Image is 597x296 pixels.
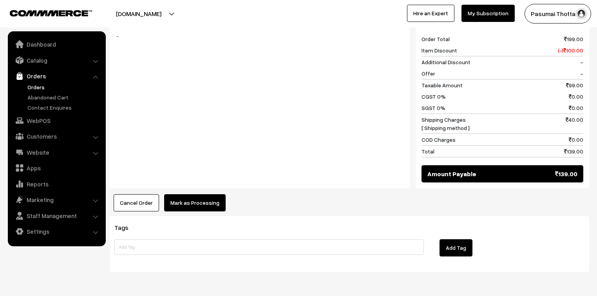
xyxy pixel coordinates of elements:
button: [DOMAIN_NAME] [89,4,189,23]
button: Mark as Processing [164,194,226,211]
a: Dashboard [10,37,103,51]
a: Customers [10,129,103,143]
a: Orders [10,69,103,83]
button: Add Tag [440,239,472,256]
img: COMMMERCE [10,10,92,16]
span: 0.00 [569,92,583,101]
a: Staff Management [10,209,103,223]
span: SGST 0% [422,104,445,112]
a: COMMMERCE [10,8,78,17]
span: 40.00 [566,116,583,132]
blockquote: - [116,31,404,41]
span: 139.00 [564,147,583,155]
span: Item Discount [422,46,457,54]
a: Marketing [10,193,103,207]
a: Reports [10,177,103,191]
img: user [575,8,587,20]
span: Additional Discount [422,58,470,66]
span: - [580,58,583,66]
input: Add Tag [114,239,424,255]
button: Pasumai Thotta… [525,4,591,23]
span: 139.00 [555,169,577,179]
a: Contact Enquires [25,103,103,112]
span: Offer [422,69,435,78]
span: Order Total [422,35,450,43]
span: 199.00 [564,35,583,43]
span: Taxable Amount [422,81,463,89]
span: Shipping Charges [ Shipping method ] [422,116,470,132]
span: 0.00 [569,104,583,112]
a: WebPOS [10,114,103,128]
span: COD Charges [422,135,456,144]
span: 99.00 [566,81,583,89]
span: (-) 100.00 [558,46,583,54]
button: Cancel Order [114,194,159,211]
a: Orders [25,83,103,91]
a: Hire an Expert [407,5,454,22]
span: 0.00 [569,135,583,144]
span: - [580,69,583,78]
a: Catalog [10,53,103,67]
a: My Subscription [461,5,515,22]
span: Tags [114,224,138,231]
a: Abandoned Cart [25,93,103,101]
a: Website [10,145,103,159]
a: Apps [10,161,103,175]
a: Settings [10,224,103,238]
span: Amount Payable [427,169,476,179]
span: Total [422,147,434,155]
span: CGST 0% [422,92,446,101]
